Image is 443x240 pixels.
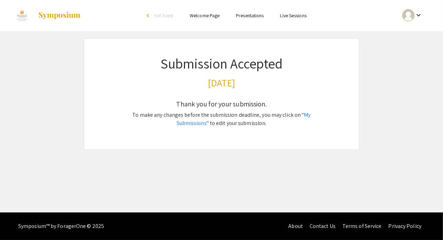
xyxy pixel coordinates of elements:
h5: Thank you for your submission. [117,100,326,108]
p: To make any changes before the submission deadline, you may click on " " to edit your submission. [117,111,326,127]
a: Contact Us [310,222,336,230]
mat-icon: Expand account dropdown [414,11,423,19]
span: Exit Event [154,12,173,19]
a: Privacy Policy [389,222,421,230]
img: Discovery Day 2025 [13,7,31,24]
a: Welcome Page [190,12,219,19]
a: About [288,222,303,230]
a: Terms of Service [342,222,382,230]
div: Symposium™ by ForagerOne © 2025 [18,212,104,240]
img: Symposium by ForagerOne [38,11,81,20]
button: Expand account dropdown [395,8,430,23]
h1: Submission Accepted [117,55,326,72]
div: arrow_back_ios [147,13,151,18]
iframe: Chat [5,209,29,235]
a: Live Sessions [280,12,307,19]
h3: [DATE] [117,77,326,89]
a: Presentations [236,12,264,19]
a: Discovery Day 2025 [13,7,81,24]
a: My Submissions [177,111,311,127]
